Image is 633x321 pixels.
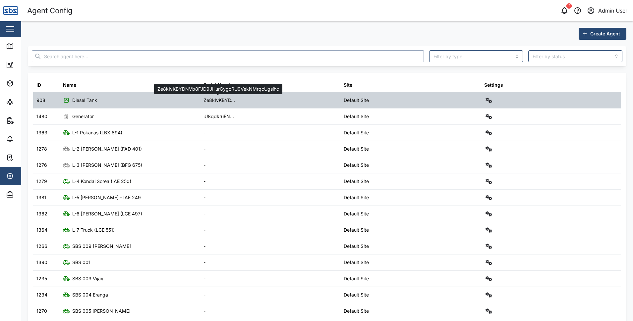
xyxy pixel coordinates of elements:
[72,145,142,153] div: L-2 [PERSON_NAME] (FAD 401)
[203,243,205,250] div: -
[36,307,47,315] div: 1270
[203,226,205,234] div: -
[579,28,626,40] button: Create Agent
[598,7,627,15] div: Admin User
[528,50,622,62] input: Filter by status
[586,6,628,15] button: Admin User
[590,28,620,39] span: Create Agent
[72,307,131,315] div: SBS 005 [PERSON_NAME]
[36,194,46,201] div: 1381
[344,145,369,153] div: Default Site
[344,210,369,217] div: Default Site
[566,3,572,9] div: 2
[36,243,47,250] div: 1266
[72,178,131,185] div: L-4 Kondai Sorea (IAE 250)
[344,226,369,234] div: Default Site
[17,61,47,69] div: Dashboard
[36,275,47,282] div: 1235
[203,161,205,169] div: -
[203,81,236,89] div: Serial Number
[203,178,205,185] div: -
[344,178,369,185] div: Default Site
[36,113,47,120] div: 1480
[3,3,18,18] img: Main Logo
[72,194,141,201] div: L-5 [PERSON_NAME] - IAE 249
[203,194,205,201] div: -
[203,210,205,217] div: -
[72,243,131,250] div: SBS 009 [PERSON_NAME]
[344,291,369,298] div: Default Site
[72,210,142,217] div: L-6 [PERSON_NAME] (LCE 497)
[429,50,523,62] input: Filter by type
[344,129,369,136] div: Default Site
[17,43,32,50] div: Map
[36,97,45,104] div: 908
[36,161,47,169] div: 1276
[72,97,97,104] div: Diesel Tank
[36,291,47,298] div: 1234
[344,161,369,169] div: Default Site
[203,291,205,298] div: -
[72,161,142,169] div: L-3 [PERSON_NAME] (BFG 675)
[203,259,205,266] div: -
[203,97,235,104] div: Ze8kIvKBYD...
[32,50,424,62] input: Search agent here...
[203,129,205,136] div: -
[36,81,41,89] div: ID
[344,259,369,266] div: Default Site
[17,191,37,198] div: Admin
[17,154,35,161] div: Tasks
[344,243,369,250] div: Default Site
[72,113,94,120] div: Generator
[17,98,33,106] div: Sites
[72,291,108,298] div: SBS 004 Eranga
[17,172,41,180] div: Settings
[36,129,47,136] div: 1363
[344,275,369,282] div: Default Site
[17,80,38,87] div: Assets
[344,113,369,120] div: Default Site
[17,117,40,124] div: Reports
[27,5,73,17] div: Agent Config
[203,275,205,282] div: -
[344,307,369,315] div: Default Site
[72,129,122,136] div: L-1 Pokanas (LBX 894)
[72,259,90,266] div: SBS 001
[203,145,205,153] div: -
[344,97,369,104] div: Default Site
[72,226,115,234] div: L-7 Truck (LCE 551)
[72,275,103,282] div: SBS 003 Vijay
[484,81,503,89] div: Settings
[17,135,38,143] div: Alarms
[36,210,47,217] div: 1362
[344,81,352,89] div: Site
[36,145,47,153] div: 1278
[36,178,47,185] div: 1279
[344,194,369,201] div: Default Site
[203,113,234,120] div: iU8qdkruEN...
[36,259,47,266] div: 1390
[36,226,47,234] div: 1364
[63,81,76,89] div: Name
[203,307,205,315] div: -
